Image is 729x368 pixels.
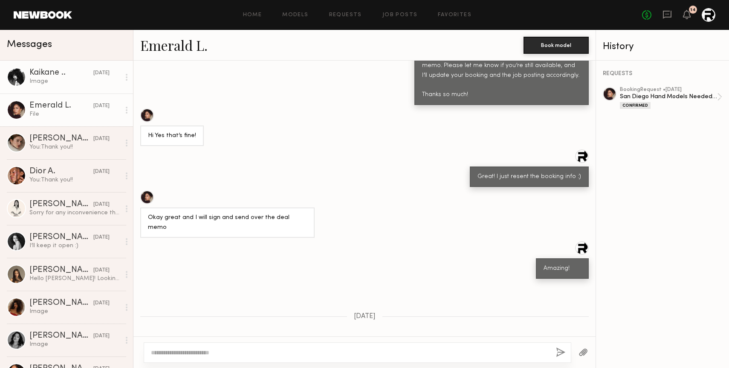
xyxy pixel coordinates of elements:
[29,143,120,151] div: You: Thank you!!
[620,87,722,109] a: bookingRequest •[DATE]San Diego Hand Models Needed (9/16)Confirmed
[29,102,93,110] div: Emerald L.
[382,12,418,18] a: Job Posts
[29,176,120,184] div: You: Thank you!!
[243,12,262,18] a: Home
[29,266,93,275] div: [PERSON_NAME]
[329,12,362,18] a: Requests
[93,201,110,209] div: [DATE]
[422,32,581,100] div: Hi Emerald! Sorry for the mix-up. We’ll need you on set at 9:15 AM for up to 5 hours (anything be...
[477,172,581,182] div: Great! I just resent the booking info :)
[29,332,93,340] div: [PERSON_NAME]
[148,213,307,233] div: Okay great and I will sign and send over the deal memo
[93,135,110,143] div: [DATE]
[29,134,93,143] div: [PERSON_NAME]
[93,102,110,110] div: [DATE]
[603,71,722,77] div: REQUESTS
[438,12,472,18] a: Favorites
[148,131,196,141] div: Hi Yes that’s fine!
[93,234,110,242] div: [DATE]
[93,69,110,77] div: [DATE]
[29,209,120,217] div: Sorry for any inconvenience this may cause
[29,307,120,315] div: Image
[93,332,110,340] div: [DATE]
[140,36,208,54] a: Emerald L.
[620,102,651,109] div: Confirmed
[29,299,93,307] div: [PERSON_NAME]
[524,41,589,48] a: Book model
[93,266,110,275] div: [DATE]
[29,340,120,348] div: Image
[620,87,717,93] div: booking Request • [DATE]
[29,233,93,242] div: [PERSON_NAME]
[282,12,308,18] a: Models
[354,313,376,320] span: [DATE]
[7,40,52,50] span: Messages
[29,69,93,77] div: Kaikane ..
[29,77,120,85] div: Image
[93,299,110,307] div: [DATE]
[93,168,110,176] div: [DATE]
[524,37,589,54] button: Book model
[29,167,93,176] div: Dior A.
[690,8,696,12] div: 14
[29,275,120,283] div: Hello [PERSON_NAME]! Looking forward to hearing back from you [EMAIL_ADDRESS][DOMAIN_NAME] Thanks 🙏🏼
[544,264,581,274] div: Amazing!
[29,242,120,250] div: I’ll keep it open :)
[29,110,120,118] div: File
[29,200,93,209] div: [PERSON_NAME]
[603,42,722,52] div: History
[620,93,717,101] div: San Diego Hand Models Needed (9/16)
